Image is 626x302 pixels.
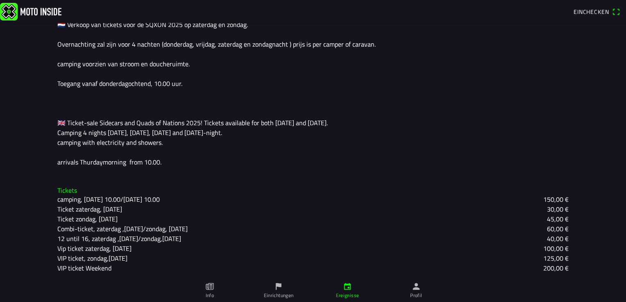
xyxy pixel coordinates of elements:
[57,234,181,243] ion-text: 12 until 16, zaterdag ,[DATE]/zondag,[DATE]
[205,282,214,291] ion-icon: paper
[410,292,422,299] ion-label: Profil
[206,292,214,299] ion-label: Info
[547,204,569,214] ion-text: 30,00 €
[574,7,609,16] span: Einchecken
[547,224,569,234] ion-text: 60,00 €
[57,187,569,194] h3: Tickets
[57,224,188,234] ion-text: Combi-ticket, zaterdag ,[DATE]/zondag, [DATE]
[336,292,359,299] ion-label: Ereignisse
[57,194,160,204] ion-text: camping, [DATE] 10.00/[DATE] 10.00
[57,214,118,224] ion-text: Ticket zondag, [DATE]
[57,253,127,263] ion-text: VIP ticket, zondag,[DATE]
[569,5,624,18] a: Eincheckenqr scanner
[57,204,122,214] ion-text: Ticket zaterdag, [DATE]
[57,20,569,167] div: 🇳🇱 Verkoop van tickets voor de SQXON 2025 op zaterdag en zondag. Overnachting zal zijn voor 4 nac...
[57,243,132,253] ion-text: Vip ticket zaterdag, [DATE]
[543,243,569,253] ion-text: 100,00 €
[343,282,352,291] ion-icon: calendar
[543,253,569,263] ion-text: 125,00 €
[547,234,569,243] ion-text: 40,00 €
[543,263,569,273] ion-text: 200,00 €
[547,214,569,224] ion-text: 45,00 €
[412,282,421,291] ion-icon: person
[274,282,283,291] ion-icon: flag
[543,194,569,204] ion-text: 150,00 €
[57,263,111,273] ion-text: VIP ticket Weekend
[264,292,294,299] ion-label: Einrichtungen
